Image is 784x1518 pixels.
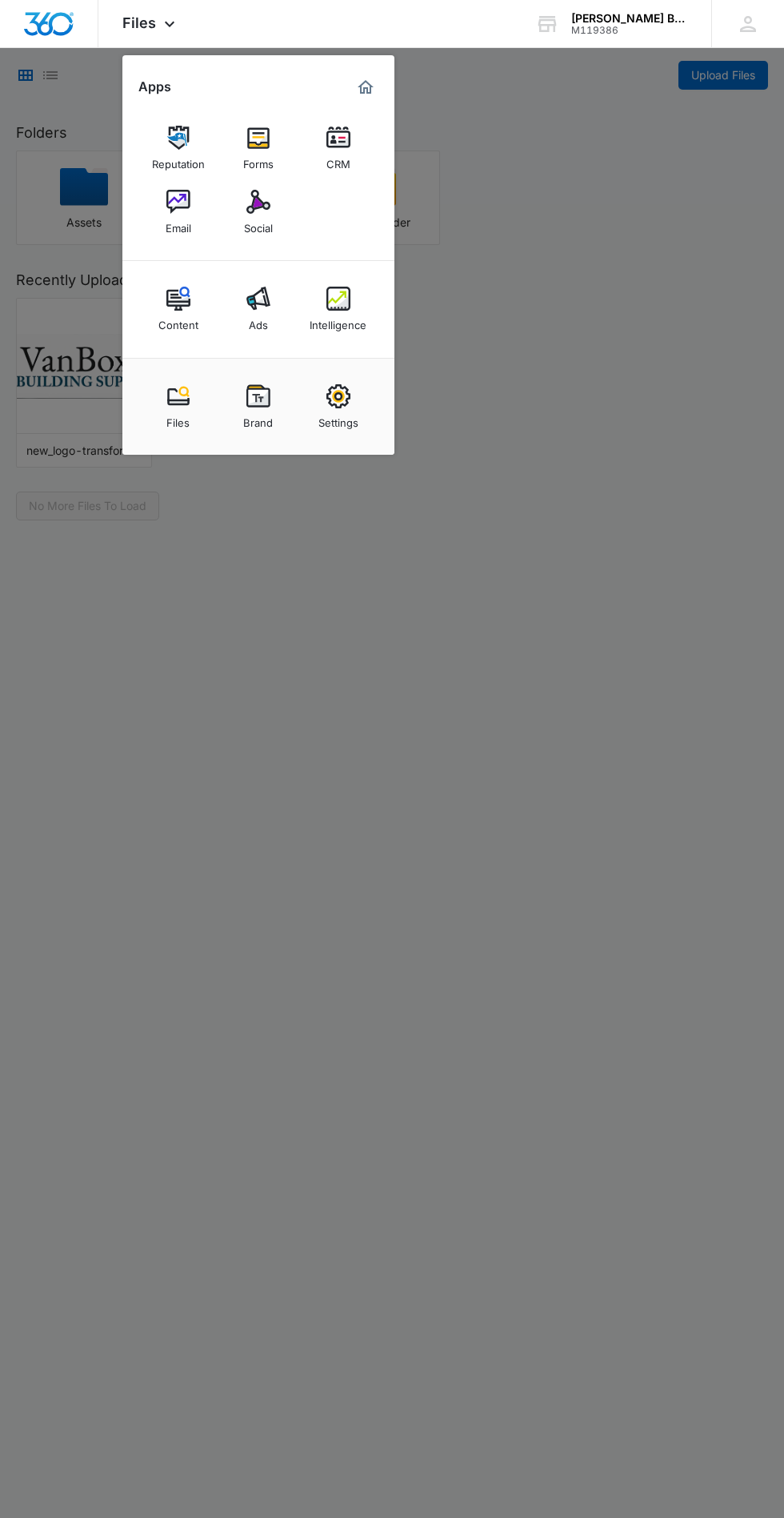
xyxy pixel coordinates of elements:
[166,408,190,429] div: Files
[228,376,289,437] a: Brand
[228,182,289,243] a: Social
[318,408,358,429] div: Settings
[249,311,268,331] div: Ads
[310,311,366,331] div: Intelligence
[148,279,209,339] a: Content
[308,376,369,437] a: Settings
[158,311,198,331] div: Content
[228,118,289,179] a: Forms
[152,150,205,171] div: Reputation
[571,12,688,25] div: account name
[148,118,209,179] a: Reputation
[148,376,209,437] a: Files
[326,150,350,171] div: CRM
[244,214,273,235] div: Social
[308,118,369,179] a: CRM
[353,74,378,100] a: Marketing 360® Dashboard
[243,408,273,429] div: Brand
[243,150,274,171] div: Forms
[166,214,191,235] div: Email
[138,79,171,94] h2: Apps
[122,14,156,31] span: Files
[571,25,688,36] div: account id
[148,182,209,243] a: Email
[308,279,369,339] a: Intelligence
[228,279,289,339] a: Ads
